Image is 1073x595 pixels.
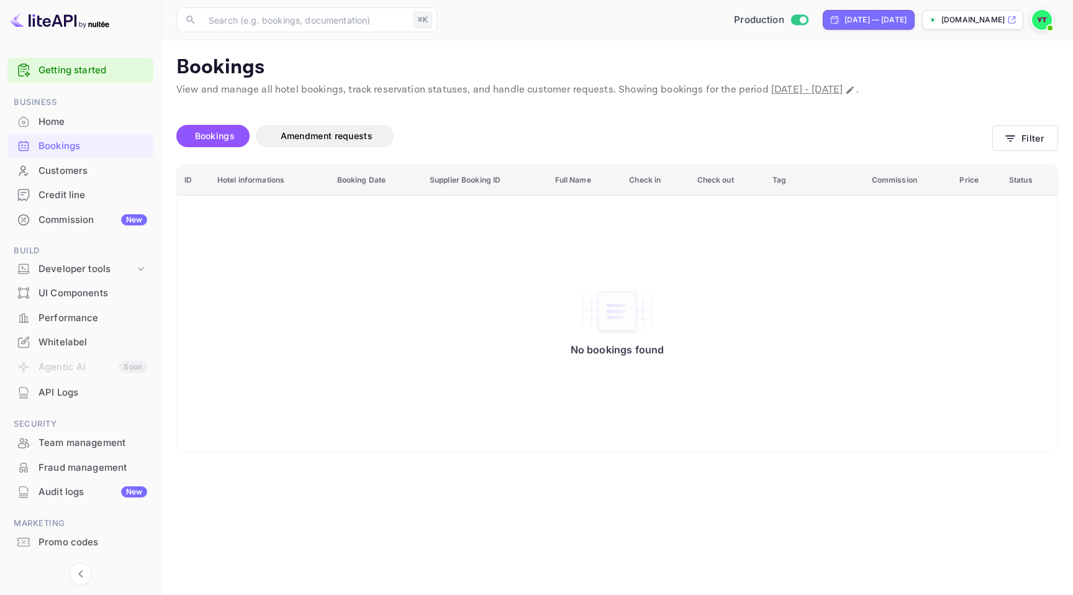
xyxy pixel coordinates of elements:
[7,134,153,157] a: Bookings
[941,14,1005,25] p: [DOMAIN_NAME]
[177,165,210,196] th: ID
[177,165,1057,451] table: booking table
[38,436,147,450] div: Team management
[38,115,147,129] div: Home
[7,58,153,83] div: Getting started
[38,213,147,227] div: Commission
[38,164,147,178] div: Customers
[7,330,153,353] a: Whitelabel
[1002,165,1057,196] th: Status
[7,183,153,207] div: Credit line
[38,286,147,301] div: UI Components
[7,244,153,258] span: Build
[176,83,1058,98] p: View and manage all hotel bookings, track reservation statuses, and handle customer requests. Sho...
[7,480,153,504] div: Audit logsNew
[210,165,330,196] th: Hotel informations
[38,535,147,550] div: Promo codes
[7,381,153,404] a: API Logs
[548,165,622,196] th: Full Name
[7,381,153,405] div: API Logs
[7,183,153,206] a: Credit line
[7,330,153,355] div: Whitelabel
[7,281,153,306] div: UI Components
[176,125,992,147] div: account-settings tabs
[38,262,135,276] div: Developer tools
[38,335,147,350] div: Whitelabel
[176,55,1058,80] p: Bookings
[38,461,147,475] div: Fraud management
[195,130,235,141] span: Bookings
[7,530,153,555] div: Promo codes
[7,456,153,479] a: Fraud management
[38,139,147,153] div: Bookings
[7,110,153,133] a: Home
[38,386,147,400] div: API Logs
[844,14,907,25] div: [DATE] — [DATE]
[10,10,109,30] img: LiteAPI logo
[1032,10,1052,30] img: Yassir ET TABTI
[571,343,664,356] p: No bookings found
[7,134,153,158] div: Bookings
[7,96,153,109] span: Business
[121,486,147,497] div: New
[7,530,153,553] a: Promo codes
[7,159,153,183] div: Customers
[7,431,153,454] a: Team management
[38,311,147,325] div: Performance
[121,214,147,225] div: New
[729,13,813,27] div: Switch to Sandbox mode
[38,188,147,202] div: Credit line
[765,165,864,196] th: Tag
[7,281,153,304] a: UI Components
[864,165,953,196] th: Commission
[7,431,153,455] div: Team management
[7,456,153,480] div: Fraud management
[952,165,1002,196] th: Price
[38,485,147,499] div: Audit logs
[734,13,784,27] span: Production
[7,480,153,503] a: Audit logsNew
[422,165,548,196] th: Supplier Booking ID
[7,306,153,329] a: Performance
[580,285,654,337] img: No bookings found
[7,208,153,231] a: CommissionNew
[7,517,153,530] span: Marketing
[7,417,153,431] span: Security
[7,110,153,134] div: Home
[7,306,153,330] div: Performance
[70,563,92,585] button: Collapse navigation
[622,165,689,196] th: Check in
[844,84,856,96] button: Change date range
[201,7,409,32] input: Search (e.g. bookings, documentation)
[690,165,765,196] th: Check out
[771,83,843,96] span: [DATE] - [DATE]
[38,63,147,78] a: Getting started
[281,130,373,141] span: Amendment requests
[7,258,153,280] div: Developer tools
[330,165,422,196] th: Booking Date
[992,125,1058,151] button: Filter
[414,12,432,28] div: ⌘K
[7,208,153,232] div: CommissionNew
[7,159,153,182] a: Customers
